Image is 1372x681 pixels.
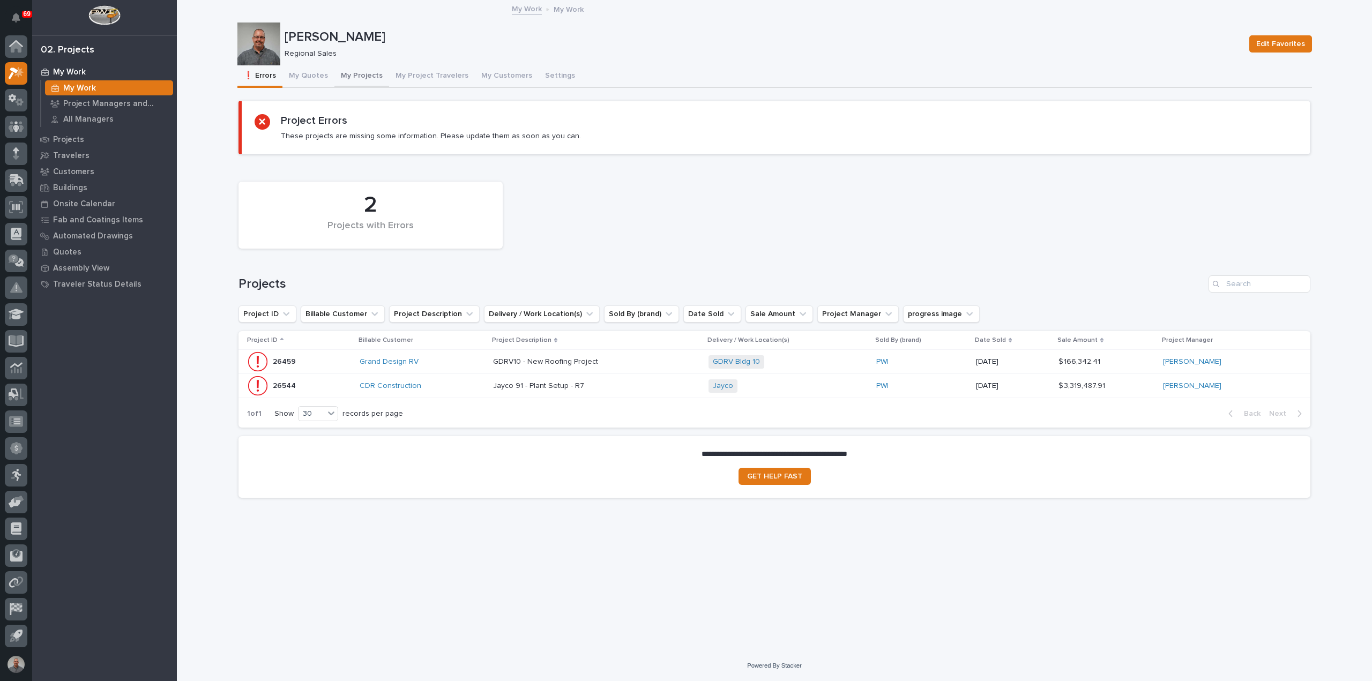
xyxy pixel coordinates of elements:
[360,381,421,391] a: CDR Construction
[32,196,177,212] a: Onsite Calendar
[493,355,600,366] p: GDRV10 - New Roofing Project
[1058,379,1107,391] p: $ 3,319,487.91
[713,381,733,391] a: Jayco
[32,64,177,80] a: My Work
[360,357,419,366] a: Grand Design RV
[24,10,31,18] p: 69
[539,65,581,88] button: Settings
[876,381,889,391] a: PWI
[53,183,87,193] p: Buildings
[13,13,27,30] div: Notifications69
[32,276,177,292] a: Traveler Status Details
[53,280,141,289] p: Traveler Status Details
[1162,334,1213,346] p: Project Manager
[238,305,296,323] button: Project ID
[301,305,385,323] button: Billable Customer
[32,163,177,179] a: Customers
[903,305,980,323] button: progress image
[475,65,539,88] button: My Customers
[1220,409,1265,418] button: Back
[238,350,1310,374] tr: 2645926459 Grand Design RV GDRV10 - New Roofing ProjectGDRV10 - New Roofing Project GDRV Bldg 10 ...
[41,111,177,126] a: All Managers
[273,379,298,391] p: 26544
[53,167,94,177] p: Customers
[257,192,484,219] div: 2
[53,231,133,241] p: Automated Drawings
[281,114,347,127] h2: Project Errors
[282,65,334,88] button: My Quotes
[1058,355,1102,366] p: $ 166,342.41
[975,334,1006,346] p: Date Sold
[1209,275,1310,293] input: Search
[53,264,109,273] p: Assembly View
[63,99,169,109] p: Project Managers and Engineers
[876,357,889,366] a: PWI
[32,260,177,276] a: Assembly View
[63,115,114,124] p: All Managers
[1256,38,1305,50] span: Edit Favorites
[32,147,177,163] a: Travelers
[342,409,403,418] p: records per page
[1163,381,1221,391] a: [PERSON_NAME]
[739,468,811,485] a: GET HELP FAST
[745,305,813,323] button: Sale Amount
[1057,334,1098,346] p: Sale Amount
[1237,409,1261,418] span: Back
[41,96,177,111] a: Project Managers and Engineers
[713,357,760,366] a: GDRV Bldg 10
[238,401,270,427] p: 1 of 1
[1265,409,1310,418] button: Next
[32,244,177,260] a: Quotes
[1163,357,1221,366] a: [PERSON_NAME]
[53,135,84,145] p: Projects
[707,334,789,346] p: Delivery / Work Location(s)
[53,151,90,161] p: Travelers
[683,305,741,323] button: Date Sold
[976,357,1050,366] p: [DATE]
[274,409,294,418] p: Show
[238,374,1310,398] tr: 2654426544 CDR Construction Jayco 91 - Plant Setup - R7Jayco 91 - Plant Setup - R7 Jayco PWI [DAT...
[247,334,278,346] p: Project ID
[875,334,921,346] p: Sold By (brand)
[53,215,143,225] p: Fab and Coatings Items
[63,84,96,93] p: My Work
[32,131,177,147] a: Projects
[53,68,86,77] p: My Work
[493,379,586,391] p: Jayco 91 - Plant Setup - R7
[285,29,1241,45] p: [PERSON_NAME]
[554,3,584,14] p: My Work
[88,5,120,25] img: Workspace Logo
[817,305,899,323] button: Project Manager
[285,49,1236,58] p: Regional Sales
[5,653,27,676] button: users-avatar
[41,44,94,56] div: 02. Projects
[238,276,1204,292] h1: Projects
[299,408,324,420] div: 30
[5,6,27,29] button: Notifications
[976,381,1050,391] p: [DATE]
[389,305,480,323] button: Project Description
[359,334,413,346] p: Billable Customer
[747,662,801,669] a: Powered By Stacker
[53,199,115,209] p: Onsite Calendar
[32,212,177,228] a: Fab and Coatings Items
[334,65,389,88] button: My Projects
[273,355,298,366] p: 26459
[512,2,542,14] a: My Work
[492,334,551,346] p: Project Description
[747,473,802,480] span: GET HELP FAST
[604,305,679,323] button: Sold By (brand)
[1269,409,1293,418] span: Next
[53,248,81,257] p: Quotes
[389,65,475,88] button: My Project Travelers
[484,305,600,323] button: Delivery / Work Location(s)
[41,80,177,95] a: My Work
[32,228,177,244] a: Automated Drawings
[32,179,177,196] a: Buildings
[237,65,282,88] button: ❗ Errors
[257,220,484,243] div: Projects with Errors
[1249,35,1312,53] button: Edit Favorites
[281,131,581,141] p: These projects are missing some information. Please update them as soon as you can.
